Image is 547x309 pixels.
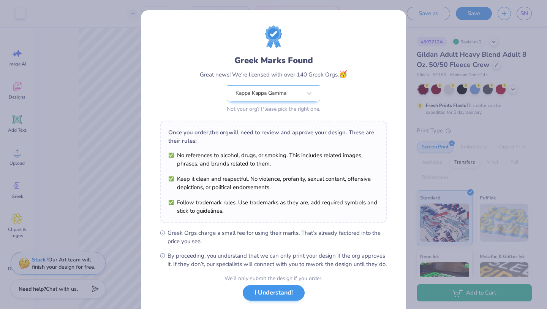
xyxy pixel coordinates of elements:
[200,69,347,80] div: Great news! We're licensed with over 140 Greek Orgs.
[168,128,379,145] div: Once you order, the org will need to review and approve your design. These are their rules:
[168,229,387,245] span: Greek Orgs charge a small fee for using their marks. That’s already factored into the price you see.
[168,175,379,191] li: Keep it clean and respectful. No violence, profanity, sexual content, offensive depictions, or po...
[224,274,323,282] div: We’ll only submit the design if you order.
[168,151,379,168] li: No references to alcohol, drugs, or smoking. This includes related images, phrases, and brands re...
[168,252,387,268] span: By proceeding, you understand that we can only print your design if the org approves it. If they ...
[234,54,313,67] div: Greek Marks Found
[168,198,379,215] li: Follow trademark rules. Use trademarks as they are, add required symbols and stick to guidelines.
[265,25,282,48] img: License badge
[227,105,320,113] div: Not your org? Please pick the right one.
[243,285,305,301] button: I Understand!
[339,70,347,79] span: 🥳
